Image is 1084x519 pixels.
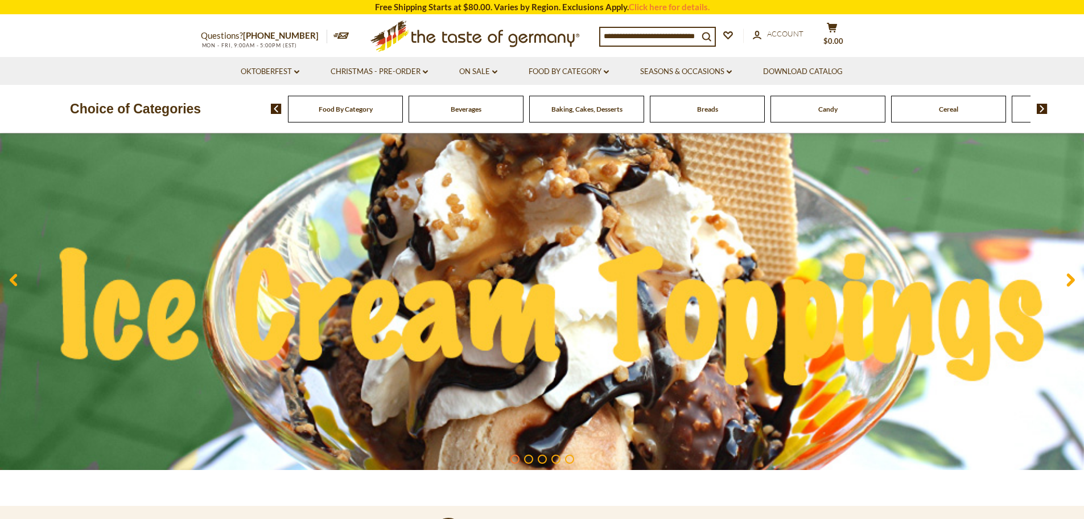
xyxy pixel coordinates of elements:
[763,66,843,78] a: Download Catalog
[451,105,481,113] a: Beverages
[529,66,609,78] a: Food By Category
[241,66,299,78] a: Oktoberfest
[201,42,298,48] span: MON - FRI, 9:00AM - 5:00PM (EST)
[331,66,428,78] a: Christmas - PRE-ORDER
[818,105,838,113] a: Candy
[271,104,282,114] img: previous arrow
[243,30,319,40] a: [PHONE_NUMBER]
[640,66,732,78] a: Seasons & Occasions
[767,29,803,38] span: Account
[201,28,327,43] p: Questions?
[551,105,623,113] a: Baking, Cakes, Desserts
[939,105,958,113] a: Cereal
[815,22,850,51] button: $0.00
[459,66,497,78] a: On Sale
[319,105,373,113] a: Food By Category
[629,2,710,12] a: Click here for details.
[823,36,843,46] span: $0.00
[1037,104,1048,114] img: next arrow
[753,28,803,40] a: Account
[697,105,718,113] a: Breads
